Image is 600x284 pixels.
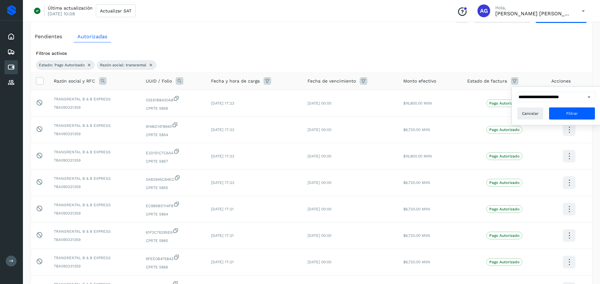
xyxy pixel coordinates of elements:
[4,60,18,74] div: Cuentas por pagar
[146,95,201,103] span: 02E61BB420A8
[146,106,201,111] span: CPRTE 5856
[495,5,572,11] p: Hola,
[489,127,519,132] p: Pago Autorizado
[307,180,331,185] span: [DATE] 00:00
[146,254,201,262] span: 9FEE0B475B43
[211,154,234,158] span: [DATE] 17:23
[146,264,201,270] span: CPRTE 5866
[35,33,62,40] span: Pendientes
[307,101,331,106] span: [DATE] 00:00
[307,78,356,84] span: Fecha de vencimiento
[307,260,331,264] span: [DATE] 00:00
[489,207,519,211] p: Pago Autorizado
[146,78,172,84] span: UUID / Folio
[146,211,201,217] span: CPRTE 5864
[489,233,519,238] p: Pago Autorizado
[211,180,234,185] span: [DATE] 17:23
[489,260,519,264] p: Pago Autorizado
[211,127,234,132] span: [DATE] 17:23
[54,202,136,208] span: TRANSRENTAL B & B EXPRESS
[48,5,93,11] p: Última actualización
[467,78,507,84] span: Estado de factura
[146,175,201,182] span: 0AB3945C64EC
[307,207,331,211] span: [DATE] 00:00
[39,62,85,68] span: Estado: Pago Autorizado
[54,78,95,84] span: Razón social y RFC
[403,233,430,238] span: $6,720.00 MXN
[403,127,430,132] span: $6,720.00 MXN
[36,61,95,69] div: Estado: Pago Autorizado
[54,184,136,190] span: TBA090331359
[100,62,146,68] span: Razón social: transrental
[97,61,156,69] div: Razón social: transrental
[146,201,201,209] span: EC9B6BD114FB
[146,148,201,156] span: E2D151C7C6AA
[146,132,201,138] span: CPRTE 5854
[489,180,519,185] p: Pago Autorizado
[54,237,136,243] span: TBA090331359
[489,101,519,106] p: Pago Autorizado
[495,11,572,17] p: Abigail Gonzalez Leon
[54,96,136,102] span: TRANSRENTAL B & B EXPRESS
[211,260,234,264] span: [DATE] 17:21
[403,101,432,106] span: $16,800.00 MXN
[54,210,136,216] span: TBA090331359
[54,176,136,181] span: TRANSRENTAL B & B EXPRESS
[403,180,430,185] span: $6,720.00 MXN
[403,154,432,158] span: $16,800.00 MXN
[54,229,136,234] span: TRANSRENTAL B & B EXPRESS
[54,149,136,155] span: TRANSRENTAL B & B EXPRESS
[211,207,234,211] span: [DATE] 17:21
[54,123,136,128] span: TRANSRENTAL B & B EXPRESS
[54,255,136,261] span: TRANSRENTAL B & B EXPRESS
[36,50,587,57] div: Filtros activos
[146,228,201,235] span: 61F3C76295E6
[551,78,571,84] span: Acciones
[211,233,234,238] span: [DATE] 17:21
[146,238,201,244] span: CPRTE 5865
[489,154,519,158] p: Pago Autorizado
[403,78,436,84] span: Monto efectivo
[403,207,430,211] span: $6,720.00 MXN
[307,127,331,132] span: [DATE] 00:00
[54,131,136,137] span: TBA090331359
[54,105,136,110] span: TBA090331359
[4,45,18,59] div: Embarques
[146,158,201,164] span: CPRTE 5857
[307,154,331,158] span: [DATE] 00:00
[403,260,430,264] span: $6,720.00 MXN
[146,185,201,191] span: CPRTE 5855
[48,11,75,17] p: [DATE] 10:08
[211,78,260,84] span: Fecha y hora de carga
[211,101,234,106] span: [DATE] 17:23
[54,157,136,163] span: TBA090331359
[146,122,201,129] span: 914BD1478940
[307,233,331,238] span: [DATE] 00:00
[96,4,136,17] button: Actualizar SAT
[4,76,18,90] div: Proveedores
[54,263,136,269] span: TBA090331359
[4,30,18,44] div: Inicio
[77,33,107,40] span: Autorizadas
[100,9,131,13] span: Actualizar SAT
